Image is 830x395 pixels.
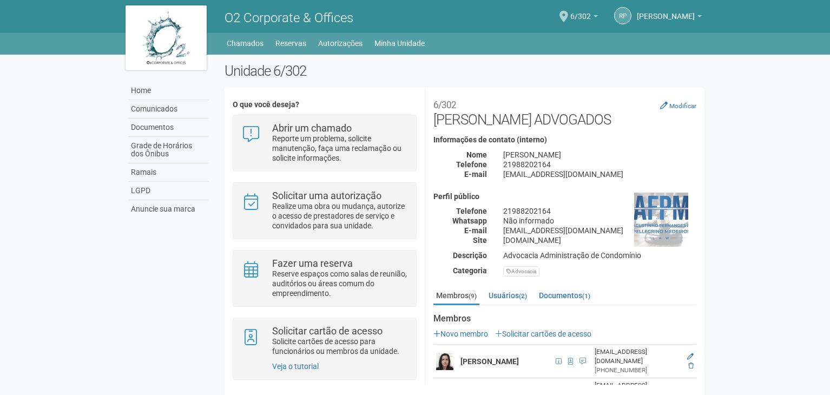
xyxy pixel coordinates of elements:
strong: Telefone [456,160,487,169]
a: Usuários(2) [486,287,530,304]
a: Documentos(1) [536,287,593,304]
a: Fazer uma reserva Reserve espaços como salas de reunião, auditórios ou áreas comum do empreendime... [241,259,407,298]
span: O2 Corporate & Offices [225,10,353,25]
strong: Whatsapp [452,216,487,225]
a: Abrir um chamado Reporte um problema, solicite manutenção, faça uma reclamação ou solicite inform... [241,123,407,163]
div: [EMAIL_ADDRESS][DOMAIN_NAME] [495,169,704,179]
p: Solicite cartões de acesso para funcionários ou membros da unidade. [272,337,408,356]
div: [EMAIL_ADDRESS][DOMAIN_NAME] [495,226,704,235]
strong: Membros [433,314,696,324]
div: [DOMAIN_NAME] [495,235,704,245]
a: Solicitar cartão de acesso Solicite cartões de acesso para funcionários ou membros da unidade. [241,326,407,356]
strong: Solicitar cartão de acesso [272,325,383,337]
a: Novo membro [433,330,488,338]
h4: Perfil público [433,193,696,201]
a: Excluir membro [688,362,694,370]
a: Solicitar cartões de acesso [495,330,591,338]
a: LGPD [128,182,208,200]
strong: Categoria [453,266,487,275]
p: Reserve espaços como salas de reunião, auditórios ou áreas comum do empreendimento. [272,269,408,298]
span: RAFAEL PELLEGRINO MEDEIROS PENNA BASTOS [637,2,695,21]
a: Chamados [227,36,264,51]
a: Autorizações [318,36,363,51]
strong: E-mail [464,226,487,235]
strong: Solicitar uma autorização [272,190,381,201]
a: Membros(9) [433,287,479,305]
div: Não informado [495,216,704,226]
p: Reporte um problema, solicite manutenção, faça uma reclamação ou solicite informações. [272,134,408,163]
span: Cartão de acesso ativo [565,356,576,367]
strong: Abrir um chamado [272,122,352,134]
div: 21988202164 [495,206,704,216]
a: Modificar [660,101,696,110]
img: logo.jpg [126,5,207,70]
a: Comunicados [128,100,208,119]
strong: Descrição [453,251,487,260]
div: Advocacia Administração de Condomínio [495,251,704,260]
p: Realize uma obra ou mudança, autorize o acesso de prestadores de serviço e convidados para sua un... [272,201,408,231]
h2: Unidade 6/302 [225,63,704,79]
strong: Site [473,236,487,245]
a: Home [128,82,208,100]
div: [EMAIL_ADDRESS][DOMAIN_NAME] [595,347,680,366]
a: Anuncie sua marca [128,200,208,218]
a: Veja o tutorial [272,362,319,371]
h4: O que você deseja? [233,101,416,109]
a: Reservas [275,36,306,51]
small: (2) [519,292,527,300]
a: Documentos [128,119,208,137]
a: Ramais [128,163,208,182]
a: [PERSON_NAME] [637,14,702,22]
img: user.png [436,353,453,370]
img: business.png [634,193,688,247]
a: RP [614,7,631,24]
a: Minha Unidade [374,36,425,51]
strong: Telefone [456,207,487,215]
small: 6/302 [433,100,456,110]
h4: Informações de contato (interno) [433,136,696,144]
a: Grade de Horários dos Ônibus [128,137,208,163]
a: 6/302 [570,14,598,22]
h2: [PERSON_NAME] ADVOGADOS [433,95,696,128]
a: Editar membro [687,353,694,360]
div: 21988202164 [495,160,704,169]
a: Solicitar uma autorização Realize uma obra ou mudança, autorize o acesso de prestadores de serviç... [241,191,407,231]
small: (9) [469,292,477,300]
strong: E-mail [464,170,487,179]
div: [PHONE_NUMBER] [595,366,680,375]
small: (1) [582,292,590,300]
small: Modificar [669,102,696,110]
strong: Fazer uma reserva [272,258,353,269]
strong: Nome [466,150,487,159]
div: [PERSON_NAME] [495,150,704,160]
div: Advocacia [503,266,539,276]
span: 6/302 [570,2,591,21]
strong: [PERSON_NAME] [460,357,519,366]
span: CPF 132.245.257-11 [552,356,565,367]
span: ARQUITETA [576,356,587,367]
